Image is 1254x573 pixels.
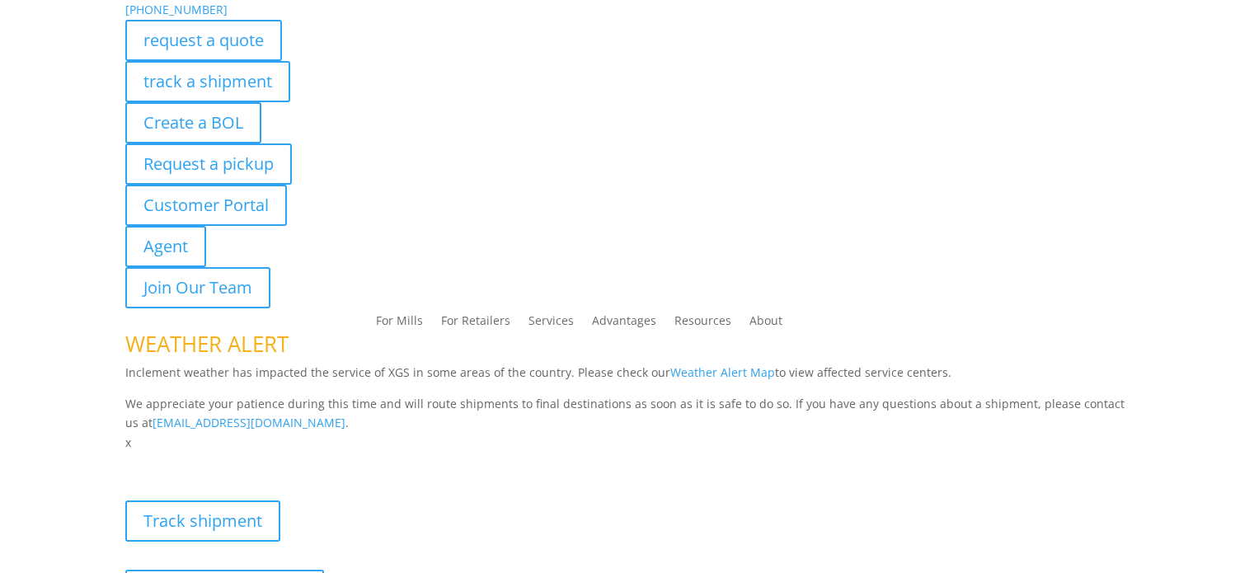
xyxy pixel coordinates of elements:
a: For Mills [376,315,423,333]
a: Agent [125,226,206,267]
a: [EMAIL_ADDRESS][DOMAIN_NAME] [153,415,345,430]
a: Track shipment [125,500,280,542]
p: x [125,433,1129,453]
a: track a shipment [125,61,290,102]
a: Create a BOL [125,102,261,143]
p: Inclement weather has impacted the service of XGS in some areas of the country. Please check our ... [125,363,1129,394]
a: Customer Portal [125,185,287,226]
a: request a quote [125,20,282,61]
a: For Retailers [441,315,510,333]
p: We appreciate your patience during this time and will route shipments to final destinations as so... [125,394,1129,434]
a: Advantages [592,315,656,333]
a: Join Our Team [125,267,270,308]
a: [PHONE_NUMBER] [125,2,228,17]
a: Services [528,315,574,333]
a: About [749,315,782,333]
a: Resources [674,315,731,333]
a: Request a pickup [125,143,292,185]
b: Visibility, transparency, and control for your entire supply chain. [125,455,493,471]
span: WEATHER ALERT [125,329,289,359]
a: Weather Alert Map [670,364,775,380]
